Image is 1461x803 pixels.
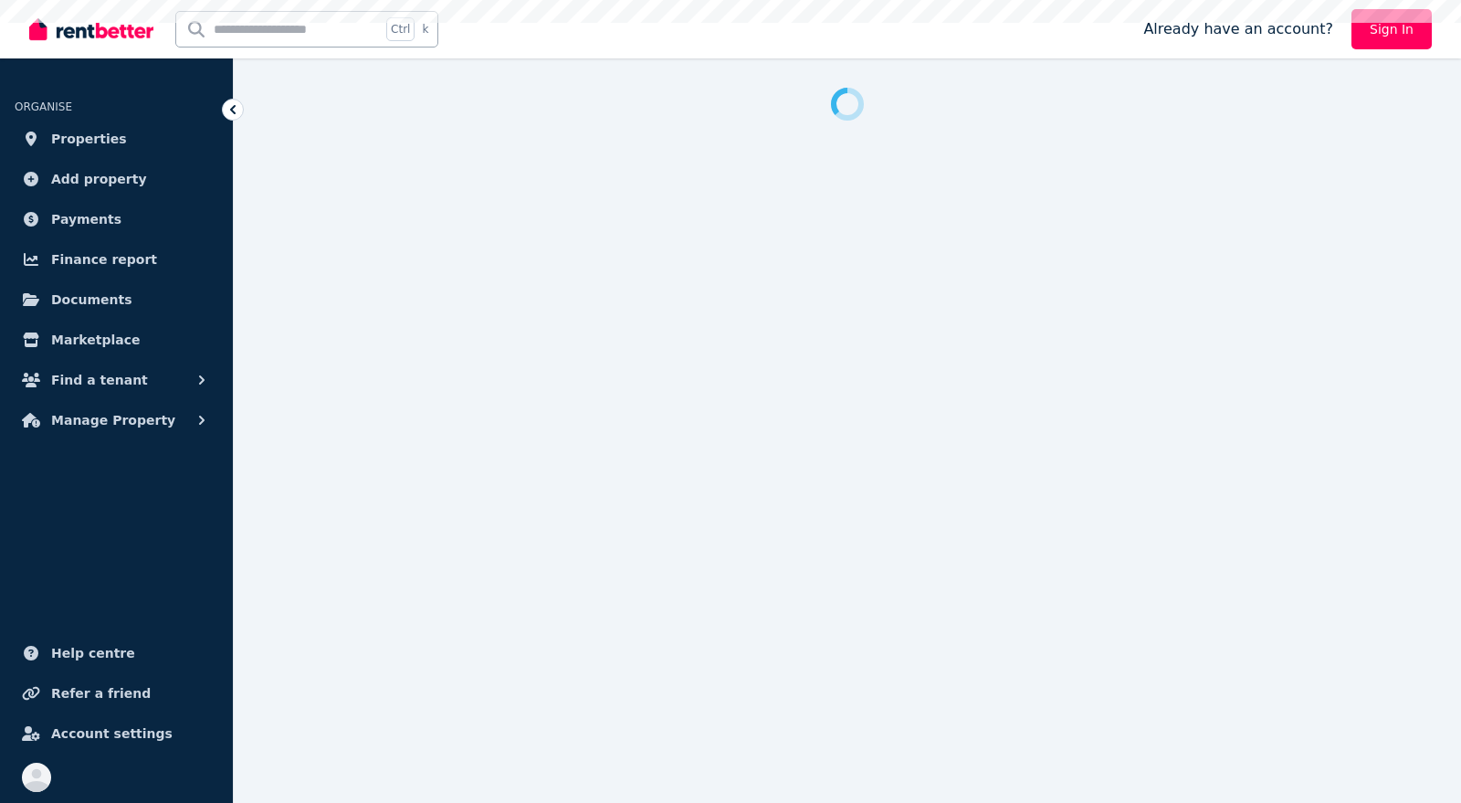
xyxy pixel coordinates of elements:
[15,675,218,712] a: Refer a friend
[51,642,135,664] span: Help centre
[15,121,218,157] a: Properties
[29,16,153,43] img: RentBetter
[51,208,121,230] span: Payments
[51,723,173,745] span: Account settings
[15,241,218,278] a: Finance report
[51,409,175,431] span: Manage Property
[15,635,218,671] a: Help centre
[51,289,132,311] span: Documents
[51,168,147,190] span: Add property
[15,362,218,398] button: Find a tenant
[51,682,151,704] span: Refer a friend
[15,715,218,752] a: Account settings
[51,248,157,270] span: Finance report
[51,329,140,351] span: Marketplace
[15,161,218,197] a: Add property
[15,100,72,113] span: ORGANISE
[15,201,218,238] a: Payments
[1351,9,1432,49] a: Sign In
[422,22,428,37] span: k
[15,281,218,318] a: Documents
[15,402,218,438] button: Manage Property
[1143,18,1333,40] span: Already have an account?
[15,322,218,358] a: Marketplace
[51,128,127,150] span: Properties
[51,369,148,391] span: Find a tenant
[386,17,415,41] span: Ctrl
